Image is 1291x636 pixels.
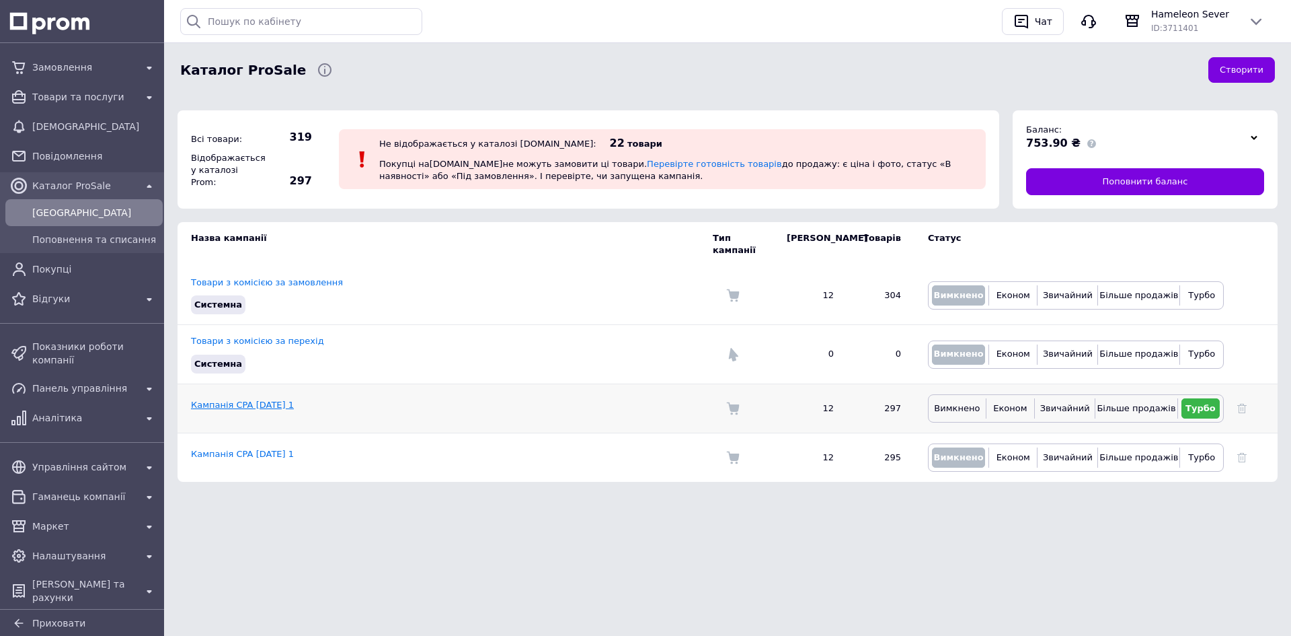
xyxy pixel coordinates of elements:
[932,285,985,306] button: Вимкнено
[773,267,847,325] td: 12
[32,460,136,474] span: Управління сайтом
[1026,125,1062,135] span: Баланс:
[1101,285,1176,306] button: Більше продажів
[933,452,983,462] span: Вимкнено
[1041,285,1094,306] button: Звичайний
[996,349,1030,359] span: Економ
[932,448,985,468] button: Вимкнено
[180,8,422,35] input: Пошук по кабінету
[32,179,136,192] span: Каталог ProSale
[932,398,982,419] button: Вимкнено
[1043,290,1093,300] span: Звичайний
[32,520,136,533] span: Маркет
[1026,137,1081,149] span: 753.90 ₴
[1237,403,1247,413] a: Видалити
[647,159,782,169] a: Перевірте готовність товарів
[191,336,324,346] a: Товари з комісією за перехід
[188,149,262,192] div: Відображається у каталозі Prom:
[379,139,596,149] div: Не відображається у каталозі [DOMAIN_NAME]:
[191,400,294,410] a: Кампанія CPA [DATE] 1
[996,290,1030,300] span: Економ
[32,233,157,246] span: Поповнення та списання
[1040,403,1090,413] span: Звичайний
[847,222,914,267] td: Товарів
[847,384,914,433] td: 297
[1043,349,1093,359] span: Звичайний
[1101,345,1176,365] button: Більше продажів
[32,206,157,219] span: [GEOGRAPHIC_DATA]
[992,345,1033,365] button: Економ
[992,448,1033,468] button: Економ
[1183,345,1220,365] button: Турбо
[32,577,136,604] span: [PERSON_NAME] та рахунки
[1188,452,1215,462] span: Турбо
[1183,285,1220,306] button: Турбо
[1208,57,1275,83] button: Створити
[379,159,951,181] span: Покупці на [DOMAIN_NAME] не можуть замовити ці товари. до продажу: є ціна і фото, статус «В наявн...
[180,61,306,80] span: Каталог ProSale
[726,289,740,302] img: Комісія за замовлення
[1002,8,1064,35] button: Чат
[188,130,262,149] div: Всі товари:
[914,222,1224,267] td: Статус
[773,222,847,267] td: [PERSON_NAME]
[352,149,373,170] img: :exclamation:
[1151,7,1237,21] span: Hameleon Sever
[32,149,157,163] span: Повідомлення
[1099,398,1173,419] button: Більше продажів
[1103,176,1188,188] span: Поповнити баланс
[847,325,914,384] td: 0
[194,299,242,310] span: Системна
[847,433,914,482] td: 295
[32,549,136,563] span: Налаштування
[32,382,136,395] span: Панель управління
[1032,11,1055,32] div: Чат
[1188,349,1215,359] span: Турбо
[191,277,343,287] a: Товари з комісією за замовлення
[1038,398,1091,419] button: Звичайний
[32,618,85,629] span: Приховати
[610,137,625,149] span: 22
[933,290,983,300] span: Вимкнено
[1181,398,1220,419] button: Турбо
[1097,403,1175,413] span: Більше продажів
[847,267,914,325] td: 304
[32,292,136,306] span: Відгуки
[773,325,847,384] td: 0
[32,262,157,276] span: Покупці
[1043,452,1093,462] span: Звичайний
[265,174,312,188] span: 297
[1237,452,1247,462] a: Видалити
[627,139,662,149] span: товари
[934,403,980,413] span: Вимкнено
[1183,448,1220,468] button: Турбо
[773,384,847,433] td: 12
[178,222,713,267] td: Назва кампанії
[1185,403,1216,413] span: Турбо
[32,490,136,503] span: Гаманець компанії
[191,449,294,459] a: Кампанія CPA [DATE] 1
[1099,452,1178,462] span: Більше продажів
[32,61,136,74] span: Замовлення
[932,345,985,365] button: Вимкнено
[726,348,740,361] img: Комісія за перехід
[996,452,1030,462] span: Економ
[992,285,1033,306] button: Економ
[993,403,1027,413] span: Економ
[265,130,312,145] span: 319
[773,433,847,482] td: 12
[1099,290,1178,300] span: Більше продажів
[726,402,740,415] img: Комісія за замовлення
[1101,448,1176,468] button: Більше продажів
[194,359,242,369] span: Системна
[990,398,1031,419] button: Економ
[1151,24,1198,33] span: ID: 3711401
[32,340,157,367] span: Показники роботи компанії
[32,411,136,425] span: Аналітика
[1041,448,1094,468] button: Звичайний
[32,120,157,133] span: [DEMOGRAPHIC_DATA]
[1041,345,1094,365] button: Звичайний
[32,90,136,104] span: Товари та послуги
[1188,290,1215,300] span: Турбо
[713,222,773,267] td: Тип кампанії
